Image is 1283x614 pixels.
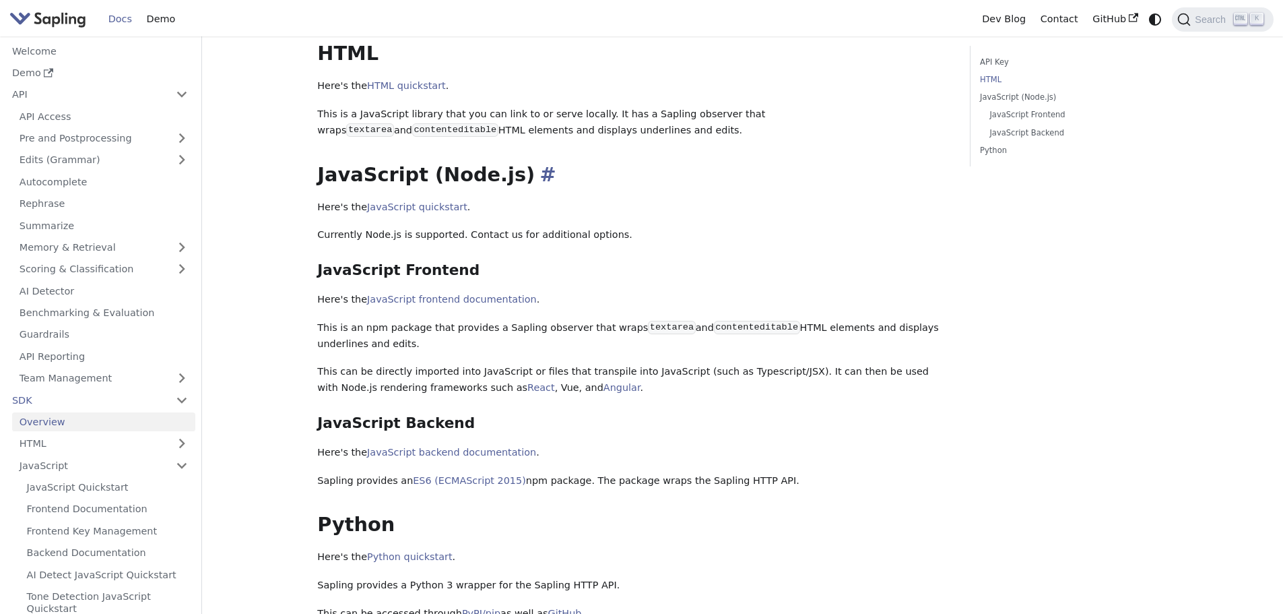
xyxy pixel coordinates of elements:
[12,216,195,235] a: Summarize
[367,80,446,91] a: HTML quickstart
[317,292,950,308] p: Here's the .
[367,294,537,305] a: JavaScript frontend documentation
[5,390,168,410] a: SDK
[12,172,195,191] a: Autocomplete
[12,150,195,170] a: Edits (Grammar)
[367,551,452,562] a: Python quickstart
[1172,7,1273,32] button: Search (Ctrl+K)
[527,382,555,393] a: React
[168,390,195,410] button: Collapse sidebar category 'SDK'
[317,42,950,66] h2: HTML
[9,9,86,29] img: Sapling.ai
[980,144,1162,157] a: Python
[1191,14,1234,25] span: Search
[317,163,950,187] h2: JavaScript (Node.js)
[317,445,950,461] p: Here's the .
[1250,13,1263,25] kbd: K
[317,364,950,396] p: This can be directly imported into JavaScript or files that transpile into JavaScript (such as Ty...
[367,202,467,212] a: JavaScript quickstart
[5,63,195,83] a: Demo
[980,56,1162,69] a: API Key
[975,9,1032,30] a: Dev Blog
[12,325,195,344] a: Guardrails
[317,199,950,216] p: Here's the .
[12,194,195,214] a: Rephrase
[535,163,556,186] a: Direct link to JavaScript (Node.js)
[9,9,91,29] a: Sapling.ai
[1085,9,1145,30] a: GitHub
[989,109,1158,121] a: JavaScript Frontend
[648,321,695,334] code: textarea
[101,9,139,30] a: Docs
[980,73,1162,86] a: HTML
[412,123,498,137] code: contenteditable
[980,91,1162,104] a: JavaScript (Node.js)
[20,521,195,541] a: Frontend Key Management
[317,106,950,139] p: This is a JavaScript library that you can link to or serve locally. It has a Sapling observer tha...
[317,473,950,489] p: Sapling provides an npm package. The package wraps the Sapling HTTP API.
[12,259,195,279] a: Scoring & Classification
[12,238,195,257] a: Memory & Retrieval
[603,382,640,393] a: Angular
[317,78,950,94] p: Here's the .
[12,412,195,432] a: Overview
[12,369,195,388] a: Team Management
[5,41,195,61] a: Welcome
[346,123,393,137] code: textarea
[317,415,950,433] h3: JavaScript Backend
[714,321,800,334] code: contenteditable
[317,262,950,280] h3: JavaScript Frontend
[1146,9,1165,29] button: Switch between dark and light mode (currently system mode)
[317,549,950,565] p: Here's the .
[12,129,195,148] a: Pre and Postprocessing
[20,565,195,584] a: AI Detect JavaScript Quickstart
[12,281,195,301] a: AI Detector
[1033,9,1086,30] a: Contact
[317,227,950,243] p: Currently Node.js is supported. Contact us for additional options.
[989,127,1158,140] a: JavaScript Backend
[139,9,183,30] a: Demo
[12,346,195,366] a: API Reporting
[5,85,168,104] a: API
[12,303,195,323] a: Benchmarking & Evaluation
[20,499,195,519] a: Frontend Documentation
[20,478,195,497] a: JavaScript Quickstart
[20,543,195,563] a: Backend Documentation
[12,456,195,475] a: JavaScript
[317,320,950,352] p: This is an npm package that provides a Sapling observer that wraps and HTML elements and displays...
[317,578,950,594] p: Sapling provides a Python 3 wrapper for the Sapling HTTP API.
[168,85,195,104] button: Collapse sidebar category 'API'
[317,513,950,537] h2: Python
[413,475,526,486] a: ES6 (ECMAScript 2015)
[12,434,195,454] a: HTML
[12,106,195,126] a: API Access
[367,447,536,458] a: JavaScript backend documentation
